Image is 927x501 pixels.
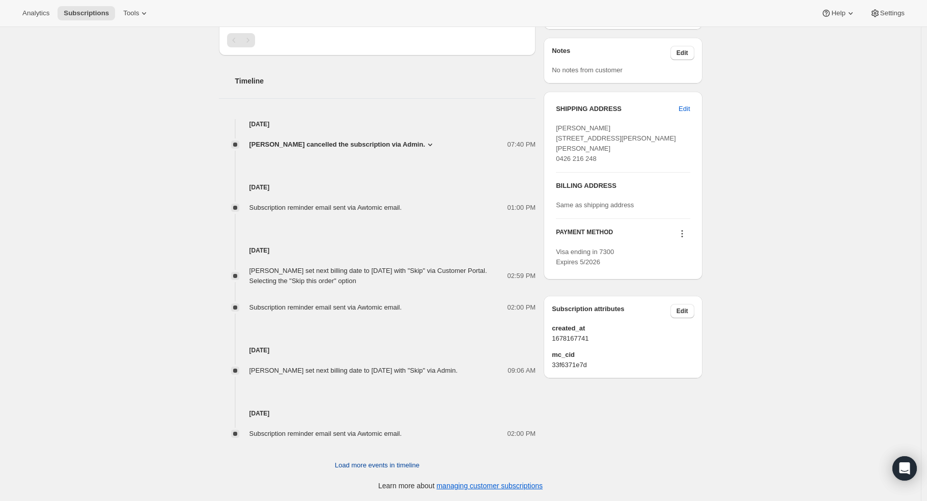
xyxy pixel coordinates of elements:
h3: BILLING ADDRESS [556,181,690,191]
button: Edit [672,101,696,117]
span: Load more events in timeline [335,460,419,470]
span: Subscriptions [64,9,109,17]
span: Subscription reminder email sent via Awtomic email. [249,303,402,311]
p: Learn more about [378,481,543,491]
span: Edit [677,307,688,315]
button: [PERSON_NAME] cancelled the subscription via Admin. [249,140,436,150]
span: Visa ending in 7300 Expires 5/2026 [556,248,614,266]
span: 1678167741 [552,333,694,344]
span: Analytics [22,9,49,17]
h3: Notes [552,46,670,60]
button: Help [815,6,861,20]
h4: [DATE] [219,182,536,192]
span: 07:40 PM [508,140,536,150]
h3: Subscription attributes [552,304,670,318]
button: Tools [117,6,155,20]
span: Edit [677,49,688,57]
span: [PERSON_NAME] set next billing date to [DATE] with "Skip" via Admin. [249,367,458,374]
button: Analytics [16,6,55,20]
button: Load more events in timeline [329,457,426,474]
span: Settings [880,9,905,17]
h4: [DATE] [219,119,536,129]
span: 01:00 PM [508,203,536,213]
button: Edit [670,304,694,318]
button: Subscriptions [58,6,115,20]
h2: Timeline [235,76,536,86]
span: Same as shipping address [556,201,634,209]
h3: PAYMENT METHOD [556,228,613,242]
h4: [DATE] [219,345,536,355]
h4: [DATE] [219,245,536,256]
span: Edit [679,104,690,114]
span: Help [831,9,845,17]
button: Settings [864,6,911,20]
span: Tools [123,9,139,17]
span: Subscription reminder email sent via Awtomic email. [249,204,402,211]
span: [PERSON_NAME] [STREET_ADDRESS][PERSON_NAME][PERSON_NAME] 0426 216 248 [556,124,676,162]
span: created_at [552,323,694,333]
nav: Pagination [227,33,528,47]
span: No notes from customer [552,66,623,74]
span: Subscription reminder email sent via Awtomic email. [249,430,402,437]
a: managing customer subscriptions [436,482,543,490]
h4: [DATE] [219,408,536,419]
span: mc_cid [552,350,694,360]
span: 09:06 AM [508,366,536,376]
span: 33f6371e7d [552,360,694,370]
span: [PERSON_NAME] set next billing date to [DATE] with "Skip" via Customer Portal. Selecting the "Ski... [249,267,487,285]
span: 02:00 PM [508,429,536,439]
h3: SHIPPING ADDRESS [556,104,679,114]
span: 02:00 PM [508,302,536,313]
span: [PERSON_NAME] cancelled the subscription via Admin. [249,140,426,150]
div: Open Intercom Messenger [892,456,917,481]
button: Edit [670,46,694,60]
span: 02:59 PM [508,271,536,281]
